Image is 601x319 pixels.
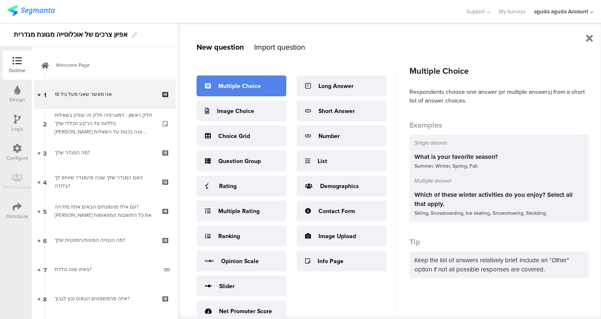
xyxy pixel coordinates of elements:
div: Keep the list of answers relatively brief. Include an “Other” option if not all possible response... [409,251,589,278]
span: 1 [44,90,46,99]
div: אני מאשר שאני מעל גיל 18 [55,90,154,98]
div: איזה מהמשפטים הבאים נכון לגביך? [55,294,154,303]
div: Import question [254,42,305,53]
img: segmanta logo [8,5,55,16]
a: 2 חלק ראשון - דמוגרפיה חלק זה עוסק בשאלות כלליות על הרקע הכללי שלך. [PERSON_NAME] ענה בכנות על הש... [34,109,176,138]
div: aguda aguda Account [534,8,588,15]
a: Welcome Page [34,50,176,80]
a: 6 מה הנטייה המינית/רומנטית שלך? [34,226,176,255]
div: Skiing, Snowboarding, Ice skating, Snowshoeing, Sledding. [414,208,584,218]
div: Multiple Choice [409,65,589,77]
div: Logic [11,125,23,133]
div: Single answer [414,139,584,147]
a: 4 האם המגדר שלך שונה מהמגדר שיוחס לך בלידה? [34,167,176,196]
span: Support [467,8,485,15]
div: Image Choice [217,107,254,116]
div: Question Group [218,157,261,166]
a: 8 איזה מהמשפטים הבאים נכון לגביך? [34,284,176,313]
div: באיזו שנה נולדת? [55,265,158,274]
div: Info Page [318,257,343,266]
a: 7 באיזו שנה נולדת? [34,255,176,284]
span: 6 [43,236,47,245]
span: 5 [43,206,47,216]
div: Demographics [320,182,359,191]
div: Number [318,132,340,141]
div: Slider [219,282,235,291]
div: Distribute [6,213,28,220]
div: עם אילו מהמונחים הבאים אתה מזדהה? סמן את כל התשובות המתאימות [55,203,154,219]
a: 3 מה המגדר שלך? [34,138,176,167]
div: Multiple Rating [218,207,260,216]
div: Respondents choose one answer (or multiple answers) from a short list of answer choices. [409,88,589,105]
div: Image Upload [318,232,356,241]
div: Outline [9,67,25,74]
div: Contact Form [318,207,355,216]
span: 3 [43,148,47,157]
div: Choice Grid [218,132,250,141]
span: Welcome Page [56,61,163,69]
span: 4 [43,177,47,186]
div: Which of these winter activities do you enjoy? Select all that apply. [414,190,584,208]
div: Tip [409,236,589,247]
div: Opinion Scale [221,257,259,266]
div: Multiple Choice [218,82,261,90]
div: Long Answer [318,82,354,90]
div: List [318,157,327,166]
span: 8 [43,294,47,303]
div: Net Promoter Score [219,307,272,316]
div: מה הנטייה המינית/רומנטית שלך? [55,236,154,244]
div: Rating [219,182,237,191]
div: מה המגדר שלך? [55,148,154,157]
span: 7 [43,265,47,274]
div: אפיון צרכים של אוכלוסייה מגוונת מגדרית [14,28,128,41]
a: 1 אני מאשר שאני מעל גיל 18 [34,80,176,109]
div: Short Answer [318,107,355,116]
a: 5 עם אילו מהמונחים הבאים אתה מזדהה? [PERSON_NAME] את כל התשובות המתאימות [34,196,176,226]
div: חלק ראשון - דמוגרפיה חלק זה עוסק בשאלות כלליות על הרקע הכללי שלך. אנא ענה בכנות על השאלות הבאות. [55,111,154,136]
div: Ranking [218,232,240,241]
div: Multiple answer [414,177,584,185]
div: Summer, Winter, Spring, Fall. [414,161,584,171]
div: What is your favorite season? [414,152,584,161]
span: 2 [43,119,47,128]
div: Examples [409,120,589,131]
div: Design [9,96,25,103]
div: New question [197,42,244,53]
div: האם המגדר שלך שונה מהמגדר שיוחס לך בלידה? [55,173,154,190]
div: Configure [6,154,28,162]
